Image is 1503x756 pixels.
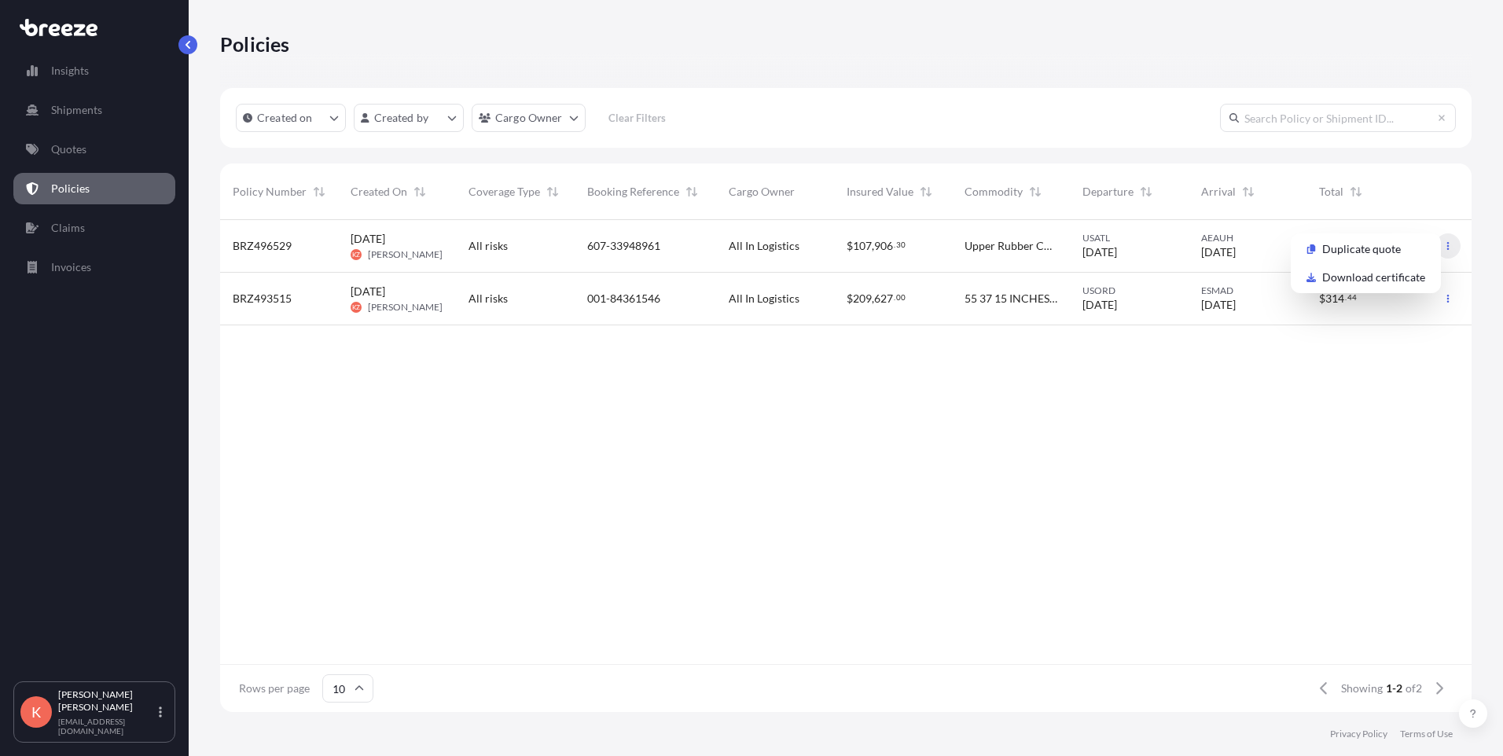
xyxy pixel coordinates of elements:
[1322,270,1425,285] p: Download certificate
[1294,237,1438,262] a: Duplicate quote
[1322,241,1401,257] p: Duplicate quote
[1291,233,1441,293] div: Actions
[1294,265,1438,290] a: Download certificate
[220,31,290,57] p: Policies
